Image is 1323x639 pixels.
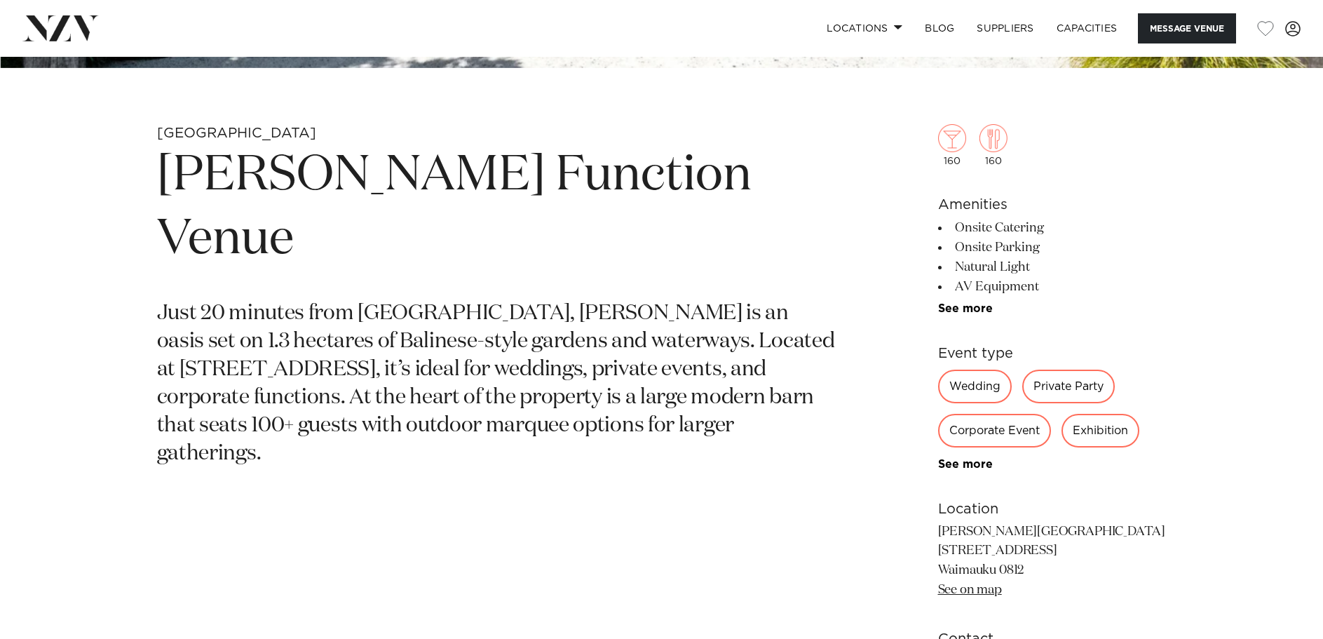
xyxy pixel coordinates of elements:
div: Wedding [938,370,1012,403]
li: Onsite Catering [938,218,1167,238]
h6: Event type [938,343,1167,364]
div: Corporate Event [938,414,1051,448]
div: Private Party [1022,370,1115,403]
h6: Location [938,499,1167,520]
h6: Amenities [938,194,1167,215]
a: See on map [938,584,1002,596]
li: AV Equipment [938,277,1167,297]
img: nzv-logo.png [22,15,99,41]
img: cocktail.png [938,124,966,152]
a: SUPPLIERS [965,13,1045,43]
li: Onsite Parking [938,238,1167,257]
p: Just 20 minutes from [GEOGRAPHIC_DATA], [PERSON_NAME] is an oasis set on 1.3 hectares of Balinese... [157,300,839,468]
small: [GEOGRAPHIC_DATA] [157,126,316,140]
div: 160 [938,124,966,166]
div: 160 [979,124,1007,166]
img: dining.png [979,124,1007,152]
button: Message Venue [1138,13,1236,43]
p: [PERSON_NAME][GEOGRAPHIC_DATA] [STREET_ADDRESS] Waimauku 0812 [938,523,1167,601]
h1: [PERSON_NAME] Function Venue [157,144,839,273]
a: Locations [815,13,914,43]
li: Natural Light [938,257,1167,277]
a: Capacities [1045,13,1129,43]
div: Exhibition [1061,414,1139,448]
a: BLOG [914,13,965,43]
